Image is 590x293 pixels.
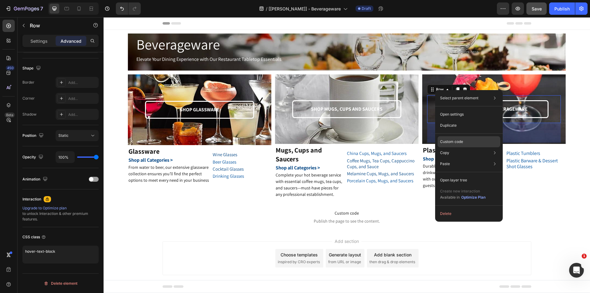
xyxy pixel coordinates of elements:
button: Save [526,2,547,15]
p: Copy [440,150,449,156]
div: Choose templates [177,234,214,241]
div: Animation [22,175,49,184]
span: Shop all Categories > [25,140,69,146]
a: Drinking Glasses [109,156,140,162]
span: then drag & drop elements [266,242,312,247]
p: Open layer tree [440,177,467,183]
div: Add... [68,112,97,117]
p: Custom code [440,139,463,145]
div: 450 [6,65,15,70]
span: [[PERSON_NAME]] - Beverageware [269,6,341,12]
div: Add... [68,96,97,101]
h2: Glassware [24,129,107,139]
h2: Plastic Beverageware [319,128,402,138]
a: Wine Glasses [109,134,134,141]
div: Drop element here [342,32,375,37]
button: Publish [549,2,575,15]
a: Cocktail Glasses [109,148,140,155]
span: Draft [362,6,371,11]
iframe: Design area [104,17,590,293]
span: / [266,6,267,12]
div: Generate layout [225,234,258,241]
div: Delete element [44,280,77,287]
p: Advanced [61,38,81,44]
div: Upgrade to Optimize plan [22,205,99,211]
span: Shop all Categories > [172,147,216,154]
span: Coffee Mugs, Tea Cups, Cappuccino Cups, and Sauce [243,141,311,152]
div: Undo/Redo [116,2,141,15]
span: Beer Glasses [109,142,133,148]
div: Add... [68,80,97,85]
span: Complete your hot beverage service with essential coffee mugs, tea cups, and saucers—must-have pi... [172,155,238,180]
p: SHOP GLASSWARE [43,88,149,97]
div: CSS class [22,234,46,240]
span: Save [532,6,542,11]
a: Beer Glasses [109,141,133,148]
span: Available in [440,195,460,200]
input: Auto [56,152,74,163]
p: Duplicate [440,123,457,128]
button: 7 [2,2,46,15]
button: Delete [438,208,500,219]
button: Delete element [22,279,99,288]
div: Opacity [22,153,45,161]
p: 7 [40,5,43,12]
span: Add section [229,221,258,227]
div: Corner [22,96,35,101]
div: Beta [5,113,15,117]
p: SHOP PLASTIC BEVERAGEWARE [337,88,443,97]
span: From water to beer, our extensive glassware collection ensures you’ll find the perfect options to... [25,147,105,166]
p: Open settings [440,112,464,117]
span: Melamine Cups, Mugs, and Saucers [243,153,310,159]
button: Static [56,130,99,141]
span: inspired by CRO experts [174,242,216,247]
div: Shadow [22,112,37,117]
p: Create new interaction [440,188,486,194]
span: Durable and versatile, our reusable plastic drinkware is the ideal choice for restaurants with ou... [319,146,399,171]
div: Position [22,132,45,140]
div: Optimize Plan [461,195,486,200]
span: Wine Glasses [109,134,134,140]
div: Interaction [22,196,41,202]
span: from URL or image [225,242,258,247]
span: 1 [582,254,587,259]
div: Add blank section [270,234,308,241]
span: China Cups, Mugs, and Saucers [243,133,303,139]
div: to unlock Interaction & other premium features. [22,205,99,222]
div: Rich Text Editor. Editing area: main [42,88,150,98]
p: Select parent element [440,95,478,101]
button: Optimize Plan [461,194,486,200]
span: Porcelain Cups, Mugs, and Saucers [243,160,310,166]
iframe: Intercom live chat [569,263,584,278]
div: Row [331,69,341,75]
p: Settings [30,38,48,44]
span: Shop all Categories > [319,138,364,145]
h2: Mugs, Cups and Saucers [171,128,242,147]
div: Shape [22,64,42,73]
a: Plastic Tumblers [403,133,437,139]
span: Static [58,133,69,138]
div: Border [22,80,34,85]
div: Publish [554,6,570,12]
p: SHOP MUGS, CUPS AND SAUCERS [190,88,296,97]
p: Row [30,22,82,29]
a: Plastic Barware & Dessert Shot Glasses [403,140,454,152]
p: Paste [440,161,450,167]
